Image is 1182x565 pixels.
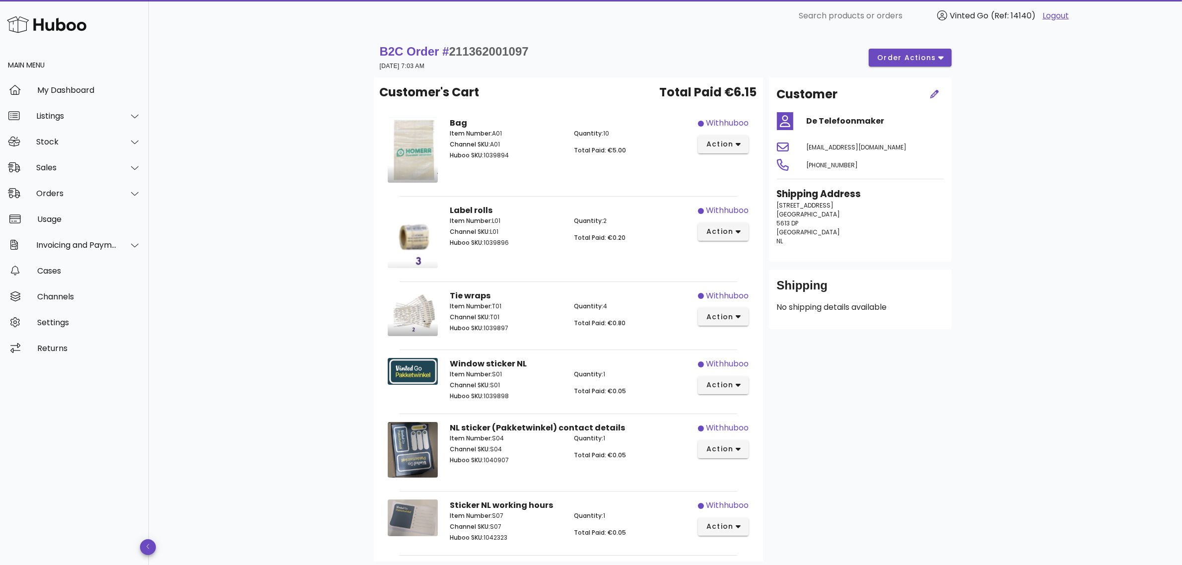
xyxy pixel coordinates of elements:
p: A01 [450,129,562,138]
p: 1 [574,511,687,520]
strong: Sticker NL working hours [450,499,553,511]
span: Quantity: [574,511,603,520]
span: order actions [877,53,936,63]
div: withhuboo [706,117,749,129]
span: Customer's Cart [380,83,480,101]
span: Item Number: [450,216,492,225]
img: Product Image [388,499,438,536]
div: Orders [36,189,117,198]
span: Channel SKU: [450,381,490,389]
span: [STREET_ADDRESS] [777,201,834,210]
span: Huboo SKU: [450,456,484,464]
h3: Shipping Address [777,187,944,201]
span: NL [777,237,783,245]
button: action [698,376,749,394]
img: Product Image [388,290,438,337]
strong: Window sticker NL [450,358,527,369]
div: My Dashboard [37,85,141,95]
span: Total Paid: €0.05 [574,387,626,395]
span: [PHONE_NUMBER] [807,161,858,169]
button: action [698,440,749,458]
small: [DATE] 7:03 AM [380,63,425,70]
span: Quantity: [574,370,603,378]
span: Huboo SKU: [450,324,484,332]
img: Product Image [388,422,438,478]
img: Huboo Logo [7,14,86,35]
span: (Ref: 14140) [991,10,1036,21]
strong: Tie wraps [450,290,490,301]
p: 1039897 [450,324,562,333]
strong: Label rolls [450,205,492,216]
div: Usage [37,214,141,224]
span: Quantity: [574,129,603,138]
span: Channel SKU: [450,522,490,531]
span: Item Number: [450,434,492,442]
img: Product Image [388,358,438,385]
div: Listings [36,111,117,121]
img: Product Image [388,117,438,183]
p: No shipping details available [777,301,944,313]
div: withhuboo [706,499,749,511]
span: Huboo SKU: [450,238,484,247]
p: S07 [450,522,562,531]
span: action [706,521,734,532]
div: Returns [37,344,141,353]
span: Total Paid: €0.05 [574,528,626,537]
p: 1042323 [450,533,562,542]
p: 1039898 [450,392,562,401]
div: Invoicing and Payments [36,240,117,250]
span: Total Paid: €0.05 [574,451,626,459]
strong: NL sticker (Pakketwinkel) contact details [450,422,625,433]
span: Item Number: [450,129,492,138]
div: Cases [37,266,141,276]
p: T01 [450,313,562,322]
div: withhuboo [706,205,749,216]
button: order actions [869,49,951,67]
span: Huboo SKU: [450,151,484,159]
span: action [706,226,734,237]
span: [GEOGRAPHIC_DATA] [777,228,840,236]
button: action [698,223,749,241]
div: withhuboo [706,358,749,370]
span: Vinted Go [950,10,988,21]
h4: De Telefoonmaker [807,115,944,127]
span: Item Number: [450,302,492,310]
p: 1040907 [450,456,562,465]
span: Quantity: [574,216,603,225]
span: Channel SKU: [450,140,490,148]
strong: Bag [450,117,467,129]
h2: Customer [777,85,838,103]
p: S07 [450,511,562,520]
button: action [698,518,749,536]
span: Huboo SKU: [450,533,484,542]
div: Settings [37,318,141,327]
span: Total Paid: €5.00 [574,146,626,154]
div: withhuboo [706,290,749,302]
p: 4 [574,302,687,311]
p: L01 [450,216,562,225]
p: L01 [450,227,562,236]
p: 1 [574,434,687,443]
div: Channels [37,292,141,301]
div: withhuboo [706,422,749,434]
p: S01 [450,370,562,379]
p: 1 [574,370,687,379]
p: 10 [574,129,687,138]
span: [GEOGRAPHIC_DATA] [777,210,840,218]
p: S01 [450,381,562,390]
p: A01 [450,140,562,149]
span: Channel SKU: [450,313,490,321]
img: Product Image [388,205,438,268]
span: action [706,444,734,454]
p: S04 [450,434,562,443]
p: 1039894 [450,151,562,160]
span: Channel SKU: [450,445,490,453]
span: Channel SKU: [450,227,490,236]
div: Sales [36,163,117,172]
strong: B2C Order # [380,45,529,58]
a: Logout [1043,10,1069,22]
span: Huboo SKU: [450,392,484,400]
p: 1039896 [450,238,562,247]
span: Total Paid: €0.80 [574,319,626,327]
span: Item Number: [450,511,492,520]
